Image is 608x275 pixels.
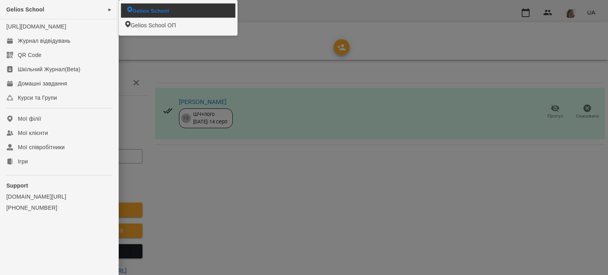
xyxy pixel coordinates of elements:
[6,23,66,30] a: [URL][DOMAIN_NAME]
[132,7,169,14] span: Gelios School
[18,51,42,59] div: QR Code
[18,115,41,123] div: Мої філії
[131,21,176,29] span: Gelios School ОП
[18,143,65,151] div: Мої співробітники
[18,129,48,137] div: Мої клієнти
[6,204,112,212] a: [PHONE_NUMBER]
[108,6,112,13] span: ►
[18,80,67,87] div: Домашні завдання
[6,182,112,190] p: Support
[6,6,44,13] span: Gelios School
[18,65,80,73] div: Шкільний Журнал(Beta)
[6,193,112,201] a: [DOMAIN_NAME][URL]
[18,94,57,102] div: Курси та Групи
[18,157,28,165] div: Ігри
[18,37,70,45] div: Журнал відвідувань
